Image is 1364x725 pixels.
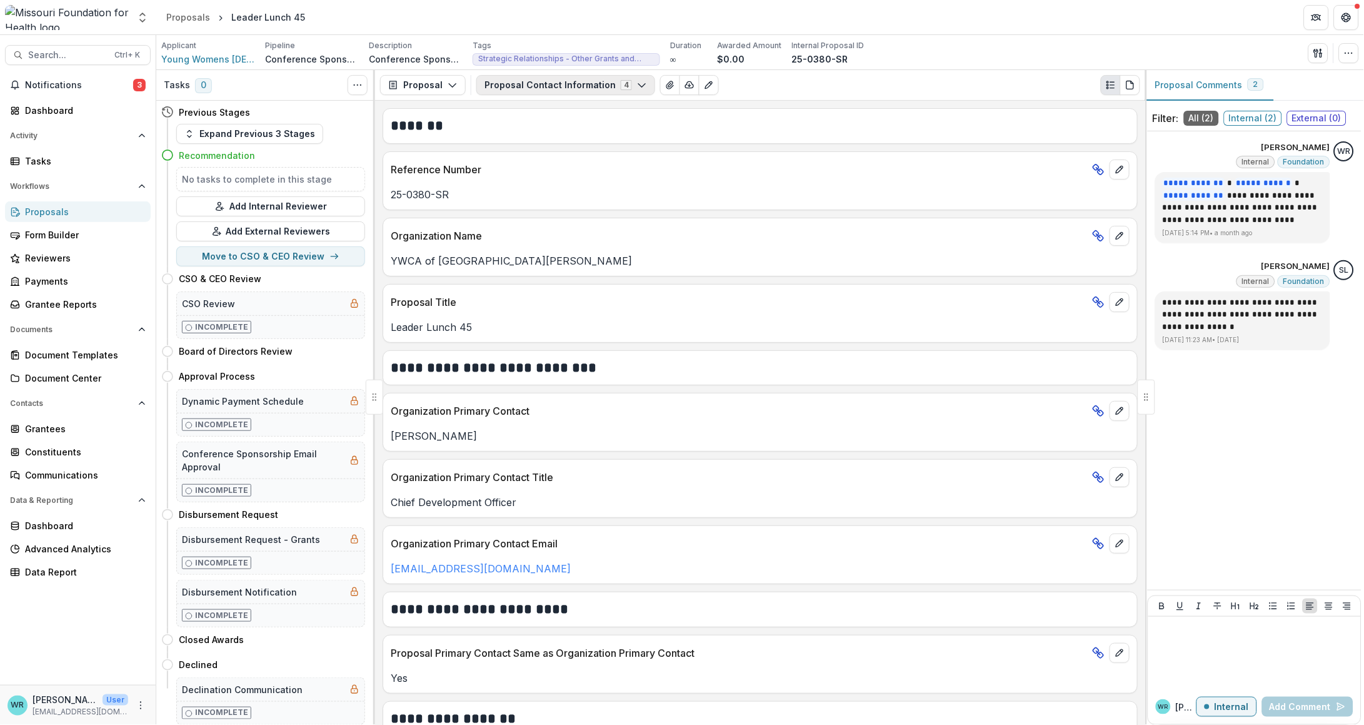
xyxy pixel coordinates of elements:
[179,106,250,119] h4: Previous Stages
[265,40,295,51] p: Pipeline
[5,465,151,485] a: Communications
[133,79,146,91] span: 3
[1334,5,1359,30] button: Get Help
[195,707,248,719] p: Incomplete
[5,442,151,462] a: Constituents
[10,496,133,505] span: Data & Reporting
[265,53,359,66] p: Conference Sponsorship
[369,53,463,66] p: Conference Sponsorship - Leader Lunch 45
[718,53,745,66] p: $0.00
[25,469,141,482] div: Communications
[161,8,215,26] a: Proposals
[1283,158,1325,166] span: Foundation
[25,251,141,265] div: Reviewers
[391,495,1130,510] p: Chief Development Officer
[195,322,248,333] p: Incomplete
[1287,111,1346,126] span: External ( 0 )
[182,683,303,696] h5: Declination Communication
[1224,111,1282,126] span: Internal ( 2 )
[391,562,571,575] a: [EMAIL_ADDRESS][DOMAIN_NAME]
[369,40,412,51] p: Description
[182,395,304,408] h5: Dynamic Payment Schedule
[25,519,141,532] div: Dashboard
[5,5,129,30] img: Missouri Foundation for Health logo
[25,422,141,435] div: Grantees
[10,182,133,191] span: Workflows
[176,246,365,266] button: Move to CSO & CEO Review
[5,490,151,510] button: Open Data & Reporting
[1340,266,1349,275] div: Sada Lindsey
[1110,401,1130,421] button: edit
[182,447,344,474] h5: Conference Sponsorship Email Approval
[1215,702,1249,712] p: Internal
[25,104,141,117] div: Dashboard
[1163,228,1323,238] p: [DATE] 5:14 PM • a month ago
[391,320,1130,335] p: Leader Lunch 45
[33,706,128,717] p: [EMAIL_ADDRESS][DOMAIN_NAME]
[182,297,235,310] h5: CSO Review
[176,221,365,241] button: Add External Reviewers
[25,155,141,168] div: Tasks
[5,294,151,315] a: Grantee Reports
[1110,643,1130,663] button: edit
[1145,70,1274,101] button: Proposal Comments
[1284,599,1299,614] button: Ordered List
[660,75,680,95] button: View Attached Files
[1110,292,1130,312] button: edit
[391,403,1087,418] p: Organization Primary Contact
[380,75,466,95] button: Proposal
[25,372,141,385] div: Document Center
[348,75,368,95] button: Toggle View Cancelled Tasks
[1303,599,1318,614] button: Align Left
[1321,599,1336,614] button: Align Center
[1210,599,1225,614] button: Strike
[179,370,255,383] h4: Approval Process
[231,11,305,24] div: Leader Lunch 45
[1191,599,1206,614] button: Italicize
[5,126,151,146] button: Open Activity
[179,149,255,162] h4: Recommendation
[25,205,141,218] div: Proposals
[391,671,1130,686] p: Yes
[10,131,133,140] span: Activity
[5,100,151,121] a: Dashboard
[1120,75,1140,95] button: PDF view
[1304,5,1329,30] button: Partners
[5,515,151,536] a: Dashboard
[5,201,151,222] a: Proposals
[478,54,654,63] span: Strategic Relationships - Other Grants and Contracts
[1196,697,1257,717] button: Internal
[391,646,1087,661] p: Proposal Primary Contact Same as Organization Primary Contact
[1110,467,1130,487] button: edit
[161,53,255,66] span: Young Womens [DEMOGRAPHIC_DATA] Association Of [GEOGRAPHIC_DATA][US_STATE]
[5,418,151,439] a: Grantees
[176,196,365,216] button: Add Internal Reviewer
[5,345,151,365] a: Document Templates
[391,253,1130,268] p: YWCA of [GEOGRAPHIC_DATA][PERSON_NAME]
[179,272,261,285] h4: CSO & CEO Review
[182,173,359,186] h5: No tasks to complete in this stage
[195,485,248,496] p: Incomplete
[5,176,151,196] button: Open Workflows
[161,8,310,26] nav: breadcrumb
[195,419,248,430] p: Incomplete
[1283,277,1325,286] span: Foundation
[25,348,141,362] div: Document Templates
[792,53,848,66] p: 25-0380-SR
[182,586,297,599] h5: Disbursement Notification
[1155,599,1170,614] button: Bold
[1163,335,1323,345] p: [DATE] 11:23 AM • [DATE]
[179,633,244,646] h4: Closed Awards
[11,701,24,709] div: Wendy Rohrbach
[792,40,865,51] p: Internal Proposal ID
[5,393,151,413] button: Open Contacts
[473,40,491,51] p: Tags
[5,320,151,340] button: Open Documents
[28,50,107,61] span: Search...
[195,557,248,569] p: Incomplete
[1242,277,1270,286] span: Internal
[25,565,141,579] div: Data Report
[1261,141,1330,154] p: [PERSON_NAME]
[1253,80,1258,89] span: 2
[670,40,701,51] p: Duration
